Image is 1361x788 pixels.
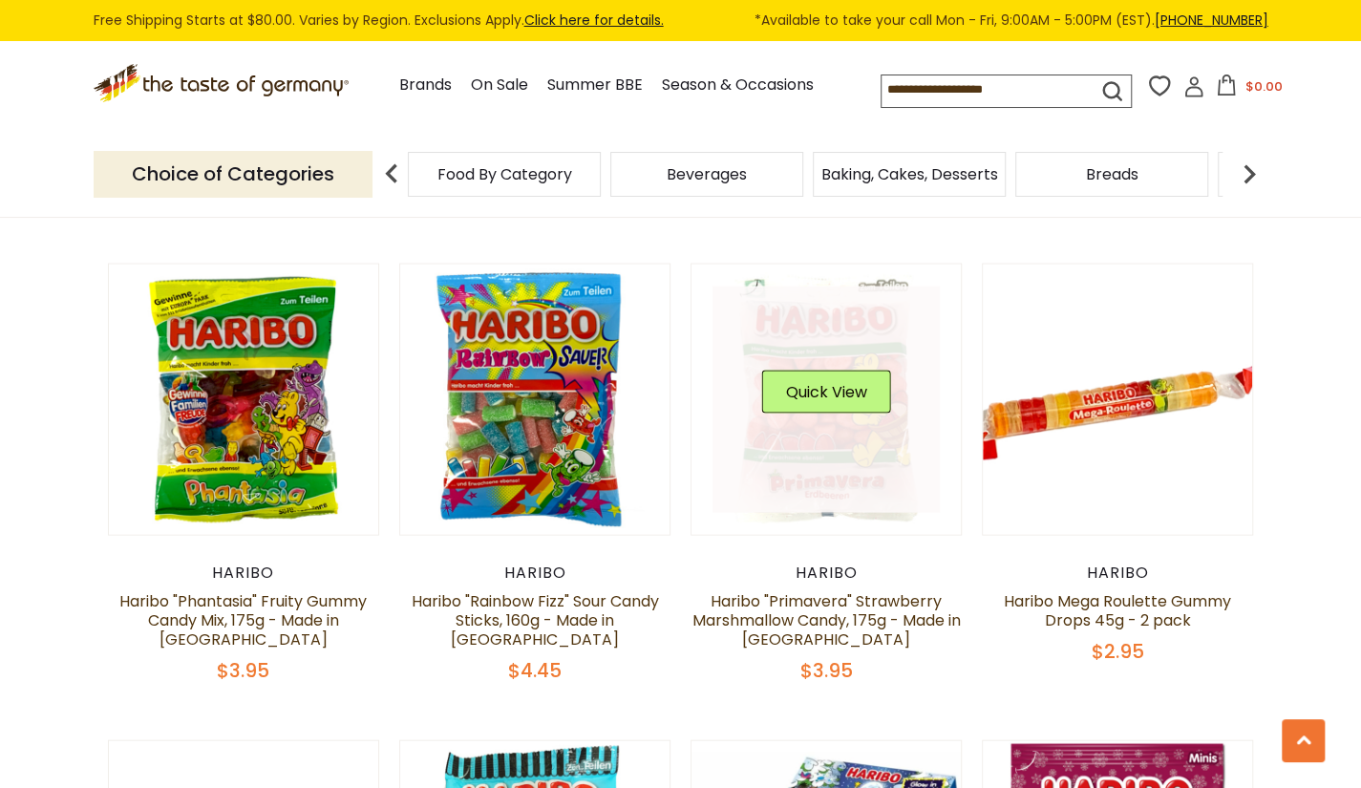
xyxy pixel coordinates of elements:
[1208,75,1289,103] button: $0.00
[119,589,367,650] a: Haribo "Phantasia" Fruity Gummy Candy Mix, 175g - Made in [GEOGRAPHIC_DATA]
[400,264,670,534] img: Haribo
[982,563,1254,582] div: Haribo
[691,264,962,534] img: Haribo
[800,656,853,683] span: $3.95
[662,73,814,98] a: Season & Occasions
[692,589,961,650] a: Haribo "Primavera" Strawberry Marshmallow Candy, 175g - Made in [GEOGRAPHIC_DATA]
[217,656,269,683] span: $3.95
[109,264,379,534] img: Haribo
[755,10,1268,32] span: *Available to take your call Mon - Fri, 9:00AM - 5:00PM (EST).
[372,155,411,193] img: previous arrow
[1086,167,1138,181] a: Breads
[1244,77,1282,96] span: $0.00
[471,73,528,98] a: On Sale
[411,589,658,650] a: Haribo "Rainbow Fizz" Sour Candy Sticks, 160g - Made in [GEOGRAPHIC_DATA]
[1155,11,1268,30] a: [PHONE_NUMBER]
[94,151,372,198] p: Choice of Categories
[399,563,671,582] div: Haribo
[1230,155,1268,193] img: next arrow
[108,563,380,582] div: Haribo
[524,11,664,30] a: Click here for details.
[667,167,747,181] a: Beverages
[821,167,998,181] a: Baking, Cakes, Desserts
[983,264,1253,534] img: Haribo
[691,563,963,582] div: Haribo
[1092,637,1144,664] span: $2.95
[94,10,1268,32] div: Free Shipping Starts at $80.00. Varies by Region. Exclusions Apply.
[437,167,572,181] a: Food By Category
[399,73,452,98] a: Brands
[1004,589,1231,630] a: Haribo Mega Roulette Gummy Drops 45g - 2 pack
[762,370,891,413] button: Quick View
[508,656,562,683] span: $4.45
[547,73,643,98] a: Summer BBE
